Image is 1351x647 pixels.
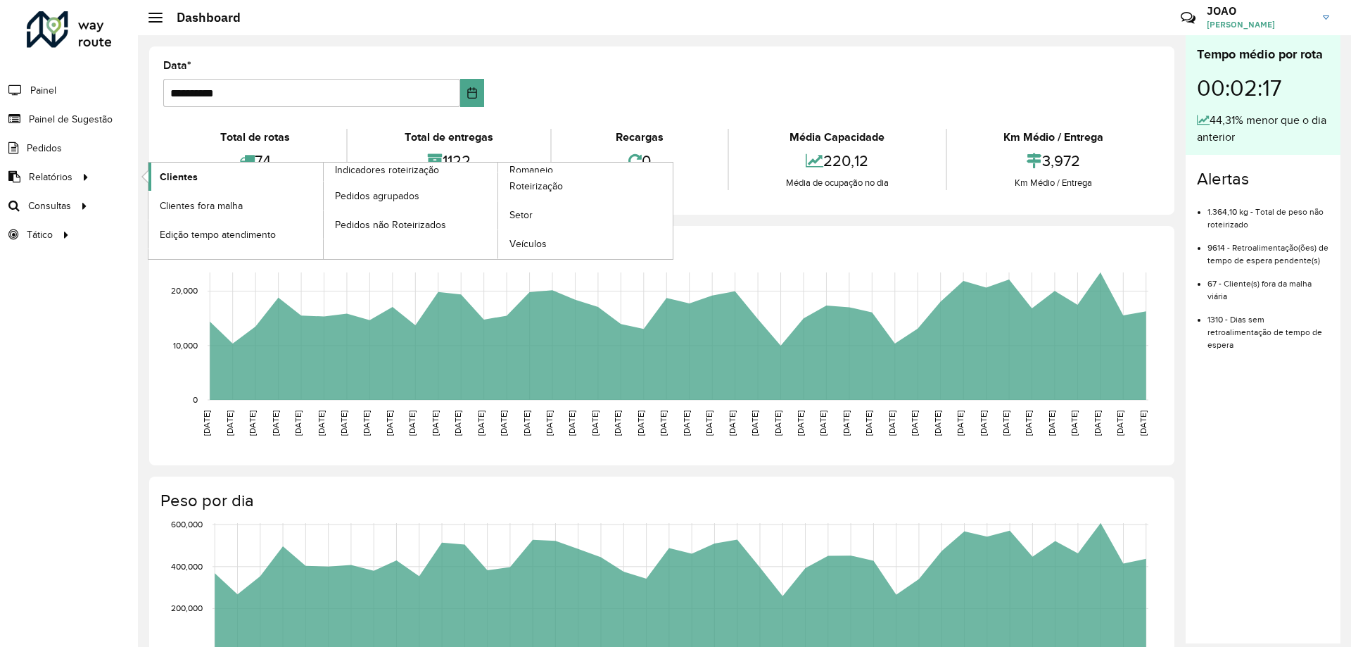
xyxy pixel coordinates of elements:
span: Roteirização [509,179,563,194]
span: Painel [30,83,56,98]
text: [DATE] [842,410,851,436]
div: Recargas [555,129,724,146]
span: Veículos [509,237,547,251]
li: 9614 - Retroalimentação(ões) de tempo de espera pendente(s) [1207,231,1329,267]
text: 400,000 [171,562,203,571]
div: 3,972 [951,146,1157,176]
span: Clientes [160,170,198,184]
a: Roteirização [498,172,673,201]
li: 1310 - Dias sem retroalimentação de tempo de espera [1207,303,1329,351]
a: Clientes fora malha [148,191,323,220]
button: Choose Date [460,79,485,107]
text: [DATE] [773,410,782,436]
text: [DATE] [453,410,462,436]
div: Km Médio / Entrega [951,176,1157,190]
div: 44,31% menor que o dia anterior [1197,112,1329,146]
text: [DATE] [728,410,737,436]
text: [DATE] [1001,410,1010,436]
div: Km Médio / Entrega [951,129,1157,146]
a: Clientes [148,163,323,191]
span: [PERSON_NAME] [1207,18,1312,31]
text: [DATE] [339,410,348,436]
text: [DATE] [293,410,303,436]
span: Setor [509,208,533,222]
text: [DATE] [225,410,234,436]
text: [DATE] [362,410,371,436]
div: Total de rotas [167,129,343,146]
a: Edição tempo atendimento [148,220,323,249]
text: [DATE] [202,410,211,436]
text: 0 [193,395,198,404]
div: 220,12 [732,146,941,176]
text: [DATE] [956,410,965,436]
div: 1122 [351,146,546,176]
text: [DATE] [613,410,622,436]
text: [DATE] [887,410,896,436]
text: [DATE] [682,410,691,436]
h2: Dashboard [163,10,241,25]
text: [DATE] [704,410,713,436]
span: Pedidos agrupados [335,189,419,203]
span: Consultas [28,199,71,213]
div: Tempo médio por rota [1197,45,1329,64]
span: Tático [27,227,53,242]
a: Pedidos agrupados [324,182,498,210]
a: Pedidos não Roteirizados [324,211,498,239]
text: [DATE] [818,410,827,436]
text: [DATE] [933,410,942,436]
text: [DATE] [567,410,576,436]
text: [DATE] [522,410,531,436]
a: Veículos [498,230,673,258]
li: 1.364,10 kg - Total de peso não roteirizado [1207,195,1329,231]
text: [DATE] [979,410,988,436]
div: Média Capacidade [732,129,941,146]
label: Data [163,57,191,74]
text: [DATE] [636,410,645,436]
span: Edição tempo atendimento [160,227,276,242]
text: [DATE] [910,410,919,436]
text: 600,000 [171,520,203,529]
text: [DATE] [1093,410,1102,436]
text: 10,000 [173,341,198,350]
text: [DATE] [590,410,600,436]
span: Pedidos [27,141,62,156]
text: [DATE] [431,410,440,436]
text: [DATE] [545,410,554,436]
div: Média de ocupação no dia [732,176,941,190]
text: [DATE] [317,410,326,436]
text: [DATE] [796,410,805,436]
span: Pedidos não Roteirizados [335,218,446,232]
text: [DATE] [864,410,873,436]
text: [DATE] [248,410,257,436]
span: Indicadores roteirização [335,163,439,177]
span: Clientes fora malha [160,199,243,213]
span: Painel de Sugestão [29,112,113,127]
text: 20,000 [171,287,198,296]
text: [DATE] [659,410,668,436]
h4: Alertas [1197,169,1329,189]
h3: JOAO [1207,4,1312,18]
div: 0 [555,146,724,176]
h4: Peso por dia [160,491,1160,511]
text: [DATE] [1047,410,1056,436]
text: [DATE] [1138,410,1148,436]
text: [DATE] [499,410,508,436]
text: [DATE] [1024,410,1033,436]
div: 00:02:17 [1197,64,1329,112]
text: [DATE] [1070,410,1079,436]
a: Setor [498,201,673,230]
text: [DATE] [476,410,486,436]
text: [DATE] [750,410,759,436]
a: Indicadores roteirização [148,163,498,259]
span: Relatórios [29,170,72,184]
text: [DATE] [271,410,280,436]
li: 67 - Cliente(s) fora da malha viária [1207,267,1329,303]
text: [DATE] [385,410,394,436]
a: Contato Rápido [1173,3,1203,33]
div: 74 [167,146,343,176]
text: [DATE] [1115,410,1124,436]
div: Total de entregas [351,129,546,146]
span: Romaneio [509,163,553,177]
text: 200,000 [171,604,203,613]
text: [DATE] [407,410,417,436]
